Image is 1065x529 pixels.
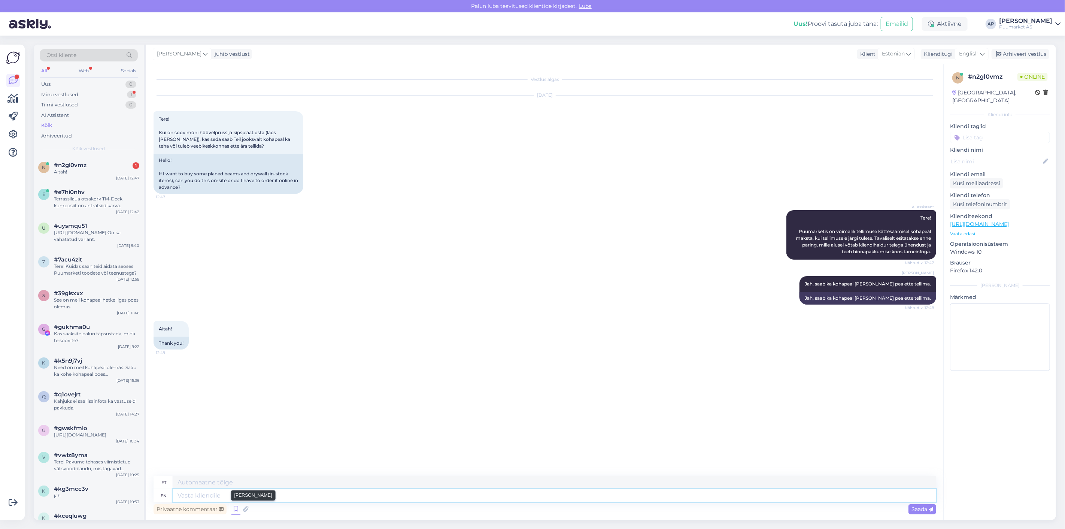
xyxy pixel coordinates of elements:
span: English [959,50,978,58]
span: Otsi kliente [46,51,76,59]
div: Aktiivne [922,17,968,31]
div: Tere! Pakume tehases viimistletud välisvoodrilaudu, mis tagavad parema vastupidavuse, värvistabii... [54,459,139,472]
div: [DATE] [154,92,936,99]
span: #vwlz8yma [54,452,88,459]
div: Privaatne kommentaar [154,504,227,514]
div: Hello! If I want to buy some planed beams and drywall (in-stock items), can you do this on-site o... [154,154,303,194]
div: Arhiveeritud [41,132,72,140]
div: Kõik [41,122,52,129]
div: Klient [857,50,876,58]
span: Estonian [882,50,905,58]
div: [DATE] 15:36 [116,378,139,383]
div: [DATE] 11:46 [117,310,139,316]
a: [PERSON_NAME]Puumarket AS [999,18,1061,30]
input: Lisa tag [950,132,1050,143]
div: 0 [125,81,136,88]
span: 12:49 [156,350,184,356]
span: Nähtud ✓ 12:48 [905,305,934,311]
img: Askly Logo [6,51,20,65]
span: Online [1017,73,1048,81]
span: q [42,394,46,399]
div: Arhiveeri vestlus [992,49,1049,59]
a: [URL][DOMAIN_NAME] [950,221,1009,227]
span: #39glsxxx [54,290,83,297]
div: Tiimi vestlused [41,101,78,109]
span: #e7hi0nhv [54,189,85,196]
span: 12:47 [156,194,184,200]
div: Kahjuks ei saa lisainfota ka vastuseid pakkuda. [54,398,139,411]
div: Küsi telefoninumbrit [950,199,1010,209]
div: [PERSON_NAME] [999,18,1052,24]
span: n [42,164,46,170]
div: en [161,489,167,502]
div: [PERSON_NAME] [950,282,1050,289]
div: Aitäh! [54,169,139,175]
div: 1 [127,91,136,99]
span: #kg3mcc3v [54,486,88,492]
span: Tere! Kui on soov mõni höövelpruss ja kipsplaat osta (laos [PERSON_NAME]), kas seda saab Teil joo... [159,116,291,149]
span: u [42,225,46,231]
span: e [42,191,45,197]
div: Kliendi info [950,111,1050,118]
div: [DATE] 10:34 [116,438,139,444]
span: Nähtud ✓ 12:47 [905,260,934,266]
div: [DATE] 9:22 [118,344,139,350]
div: Need on meil kohapeal olemas. Saab ka kohe kohapeal poes [PERSON_NAME] osta. [54,364,139,378]
div: 1 [133,162,139,169]
span: g [42,427,46,433]
div: AP [986,19,996,29]
span: 3 [43,293,45,298]
div: Küsi meiliaadressi [950,178,1003,188]
span: k [42,515,46,521]
div: Thank you! [154,337,189,350]
span: 7 [43,259,45,264]
span: [PERSON_NAME] [157,50,201,58]
div: Socials [119,66,138,76]
span: v [42,454,45,460]
div: [URL][DOMAIN_NAME] On ka vahatatud variant. [54,229,139,243]
span: g [42,326,46,332]
span: [PERSON_NAME] [902,270,934,276]
span: #q1ovejrt [54,391,81,398]
span: Jah, saab ka kohapeal [PERSON_NAME] pea ette tellima. [805,281,931,287]
div: All [40,66,48,76]
small: [PERSON_NAME] [234,492,272,499]
p: Vaata edasi ... [950,230,1050,237]
span: k [42,360,46,366]
span: #k5n9j7vj [54,357,82,364]
div: et [161,476,166,489]
div: [DATE] 10:53 [116,499,139,505]
p: Firefox 142.0 [950,267,1050,275]
span: #gukhma0u [54,324,90,330]
div: AI Assistent [41,112,69,119]
div: Tervist [54,519,139,526]
div: See on meil kohapeal hetkel igas poes olemas [54,297,139,310]
div: Web [78,66,91,76]
div: [DATE] 9:40 [117,243,139,248]
span: n [956,75,960,81]
span: #uysmqu51 [54,223,87,229]
div: Kas saaksite palun täpsustada, mida te soovite? [54,330,139,344]
div: Terrassilaua otsakork TM-Deck komposiit on antratsiidikarva. [54,196,139,209]
div: Puumarket AS [999,24,1052,30]
span: k [42,488,46,494]
div: [DATE] 12:58 [116,276,139,282]
div: [DATE] 14:27 [116,411,139,417]
span: AI Assistent [906,204,934,210]
span: #kceqluwg [54,513,87,519]
p: Kliendi telefon [950,191,1050,199]
div: [DATE] 12:42 [116,209,139,215]
span: Aitäh! [159,326,172,332]
div: Tere! Kuidas saan teid aidata seoses Puumarketi toodete või teenustega? [54,263,139,276]
div: [DATE] 12:47 [116,175,139,181]
div: jah [54,492,139,499]
p: Märkmed [950,293,1050,301]
div: juhib vestlust [212,50,250,58]
input: Lisa nimi [950,157,1041,166]
div: 0 [125,101,136,109]
div: Jah, saab ka kohapeal [PERSON_NAME] pea ette tellima. [799,292,936,305]
p: Kliendi nimi [950,146,1050,154]
div: Klienditugi [921,50,953,58]
span: Kõik vestlused [73,145,105,152]
span: Saada [911,506,933,513]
